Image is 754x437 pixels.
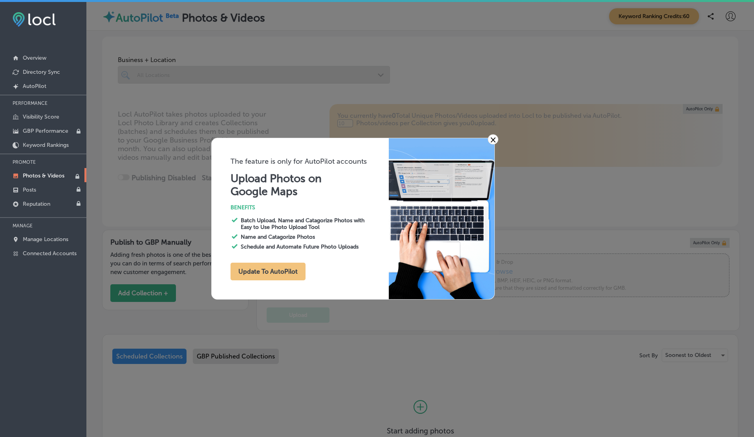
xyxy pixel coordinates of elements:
a: Update To AutoPilot [231,269,306,275]
h3: Schedule and Automate Future Photo Uploads [241,243,372,250]
img: fda3e92497d09a02dc62c9cd864e3231.png [13,12,56,27]
p: Photos & Videos [23,172,64,179]
a: × [488,134,498,144]
p: Overview [23,55,46,61]
p: GBP Performance [23,128,68,134]
h3: BENEFITS [231,204,389,211]
img: 305b726a5fac1bae8b2a68a8195dc8c0.jpg [389,138,494,299]
p: Directory Sync [23,69,60,75]
p: Reputation [23,201,50,207]
h3: Name and Catagorize Photos [241,234,372,240]
p: Visibility Score [23,113,59,120]
p: Posts [23,187,36,193]
h3: The feature is only for AutoPilot accounts [231,157,389,166]
p: Manage Locations [23,236,68,243]
h3: Batch Upload, Name and Catagorize Photos with Easy to Use Photo Upload Tool [241,217,372,230]
p: Connected Accounts [23,250,77,257]
h1: Upload Photos on Google Maps [231,172,326,198]
p: AutoPilot [23,83,46,90]
button: Update To AutoPilot [231,263,306,280]
p: Keyword Rankings [23,142,69,148]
